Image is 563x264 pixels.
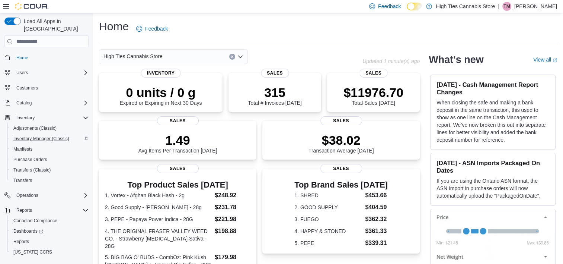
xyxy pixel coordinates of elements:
[10,145,89,154] span: Manifests
[1,113,92,123] button: Inventory
[13,218,57,224] span: Canadian Compliance
[378,3,401,10] span: Feedback
[105,216,212,223] dt: 3. PEPE - Papaya Power Indica - 28G
[10,134,72,143] a: Inventory Manager (Classic)
[294,227,362,235] dt: 4. HAPPY & STONED
[13,191,41,200] button: Operations
[16,115,35,121] span: Inventory
[105,227,212,250] dt: 4. THE ORIGINAL FRASER VALLEY WEED CO. - Strawberry [MEDICAL_DATA] Sativa - 28G
[308,133,374,154] div: Transaction Average [DATE]
[21,18,89,32] span: Load All Apps in [GEOGRAPHIC_DATA]
[215,203,250,212] dd: $231.78
[215,227,250,236] dd: $198.88
[436,177,549,199] p: If you are using the Ontario ASN format, the ASN Import in purchase orders will now automatically...
[105,180,250,189] h3: Top Product Sales [DATE]
[1,98,92,108] button: Catalog
[141,69,181,78] span: Inventory
[105,192,212,199] dt: 1. Vortex - Afghan Black Hash - 2g
[294,192,362,199] dt: 1. SHRED
[294,239,362,247] dt: 5. PEPE
[13,83,89,92] span: Customers
[7,226,92,236] a: Dashboards
[7,247,92,257] button: [US_STATE] CCRS
[157,164,199,173] span: Sales
[514,2,557,11] p: [PERSON_NAME]
[13,177,32,183] span: Transfers
[343,85,403,106] div: Total Sales [DATE]
[362,58,420,64] p: Updated 1 minute(s) ago
[13,53,89,62] span: Home
[13,191,89,200] span: Operations
[498,2,499,11] p: |
[215,215,250,224] dd: $221.98
[229,54,235,60] button: Clear input
[320,116,362,125] span: Sales
[7,165,92,175] button: Transfers (Classic)
[503,2,510,11] span: TM
[7,123,92,133] button: Adjustments (Classic)
[365,191,388,200] dd: $453.66
[365,239,388,248] dd: $339.31
[365,203,388,212] dd: $404.59
[13,228,43,234] span: Dashboards
[13,113,38,122] button: Inventory
[1,52,92,63] button: Home
[120,85,202,106] div: Expired or Expiring in Next 30 Days
[16,100,32,106] span: Catalog
[13,146,32,152] span: Manifests
[16,192,38,198] span: Operations
[1,205,92,216] button: Reports
[1,82,92,93] button: Customers
[10,227,46,236] a: Dashboards
[294,204,362,211] dt: 2. GOOD SUPPLY
[16,70,28,76] span: Users
[343,85,403,100] p: $11976.70
[10,216,60,225] a: Canadian Compliance
[7,133,92,144] button: Inventory Manager (Classic)
[13,136,69,142] span: Inventory Manager (Classic)
[1,190,92,201] button: Operations
[13,68,31,77] button: Users
[10,155,50,164] a: Purchase Orders
[10,124,60,133] a: Adjustments (Classic)
[16,55,28,61] span: Home
[10,216,89,225] span: Canadian Compliance
[248,85,301,106] div: Total # Invoices [DATE]
[103,52,163,61] span: High Ties Cannabis Store
[10,124,89,133] span: Adjustments (Classic)
[13,68,89,77] span: Users
[248,85,301,100] p: 315
[436,2,495,11] p: High Ties Cannabis Store
[10,248,89,257] span: Washington CCRS
[237,54,243,60] button: Open list of options
[436,99,549,144] p: When closing the safe and making a bank deposit in the same transaction, this used to show as one...
[10,134,89,143] span: Inventory Manager (Classic)
[13,157,47,163] span: Purchase Orders
[365,215,388,224] dd: $362.32
[10,237,32,246] a: Reports
[10,237,89,246] span: Reports
[13,84,41,92] a: Customers
[16,207,32,213] span: Reports
[13,167,51,173] span: Transfers (Classic)
[13,249,52,255] span: [US_STATE] CCRS
[1,67,92,78] button: Users
[13,98,35,107] button: Catalog
[359,69,387,78] span: Sales
[407,3,422,10] input: Dark Mode
[215,253,250,262] dd: $179.98
[10,166,54,175] a: Transfers (Classic)
[502,2,511,11] div: Theresa Morgan
[10,227,89,236] span: Dashboards
[13,98,89,107] span: Catalog
[7,144,92,154] button: Manifests
[294,180,388,189] h3: Top Brand Sales [DATE]
[436,159,549,174] h3: [DATE] - ASN Imports Packaged On Dates
[13,125,57,131] span: Adjustments (Classic)
[16,85,38,91] span: Customers
[7,216,92,226] button: Canadian Compliance
[105,204,212,211] dt: 2. Good Supply - [PERSON_NAME] - 28g
[13,113,89,122] span: Inventory
[320,164,362,173] span: Sales
[13,206,35,215] button: Reports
